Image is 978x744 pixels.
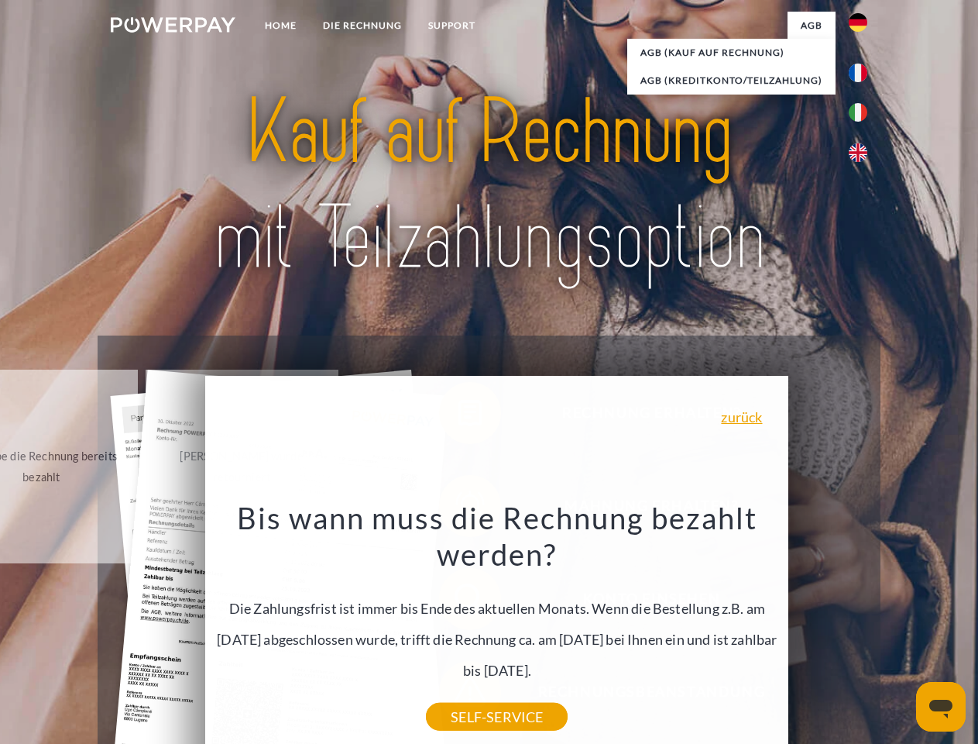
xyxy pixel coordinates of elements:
[426,703,568,731] a: SELF-SERVICE
[788,12,836,40] a: agb
[415,12,489,40] a: SUPPORT
[627,67,836,95] a: AGB (Kreditkonto/Teilzahlung)
[310,12,415,40] a: DIE RECHNUNG
[148,74,830,297] img: title-powerpay_de.svg
[721,410,762,424] a: zurück
[252,12,310,40] a: Home
[849,13,867,32] img: de
[849,64,867,82] img: fr
[214,499,780,573] h3: Bis wann muss die Rechnung bezahlt werden?
[214,499,780,717] div: Die Zahlungsfrist ist immer bis Ende des aktuellen Monats. Wenn die Bestellung z.B. am [DATE] abg...
[155,446,329,487] div: [PERSON_NAME] wurde retourniert
[849,143,867,162] img: en
[111,17,235,33] img: logo-powerpay-white.svg
[627,39,836,67] a: AGB (Kauf auf Rechnung)
[849,103,867,122] img: it
[916,682,966,732] iframe: Schaltfläche zum Öffnen des Messaging-Fensters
